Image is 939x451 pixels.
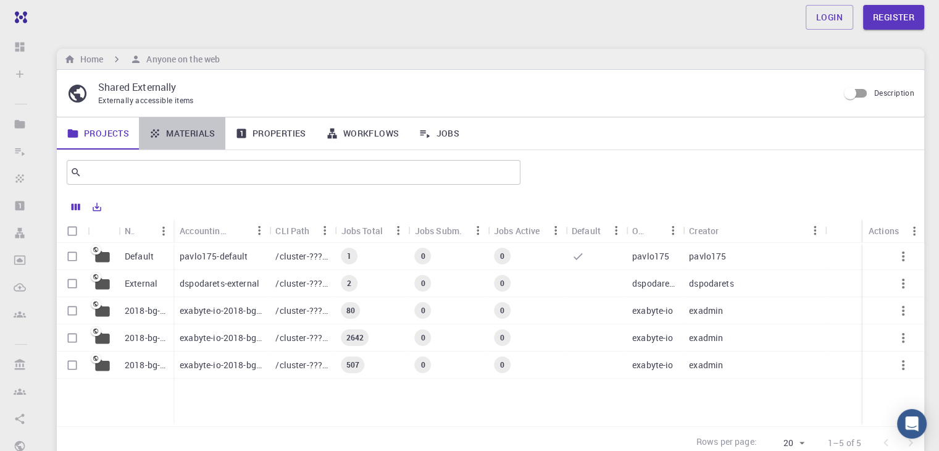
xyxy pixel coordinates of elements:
div: Default [572,219,601,243]
button: Sort [230,221,249,240]
p: exabyte-io-2018-bg-study-phase-i-ph [180,305,263,317]
button: Export [86,197,107,217]
div: Accounting slug [180,219,230,243]
p: exabyte-io [632,305,674,317]
div: Open Intercom Messenger [897,409,927,439]
span: 0 [495,360,509,370]
button: Menu [546,221,565,240]
p: 2018-bg-study-phase-I [125,359,167,371]
p: exadmin [689,305,723,317]
div: Default [565,219,626,243]
div: CLI Path [269,219,335,243]
span: 0 [415,251,430,261]
span: 1 [342,251,356,261]
button: Sort [134,221,154,241]
p: /cluster-???-share/groups/exabyte-io/exabyte-io-2018-bg-study-phase-iii [275,332,328,344]
span: 507 [341,360,364,370]
div: Owner [626,219,683,243]
p: dspodarets-external [180,277,259,290]
div: Owner [632,219,643,243]
span: 0 [495,278,509,289]
a: Projects [57,117,139,150]
div: CLI Path [275,219,309,243]
div: Name [119,219,173,243]
div: Actions [869,219,899,243]
button: Menu [249,221,269,240]
button: Menu [606,221,626,240]
a: Materials [139,117,225,150]
span: 0 [415,360,430,370]
span: 2 [342,278,356,289]
span: 0 [415,332,430,343]
p: pavlo175 [632,250,669,263]
span: 0 [495,305,509,316]
p: pavlo175 [689,250,726,263]
p: exadmin [689,332,723,344]
div: Actions [862,219,924,243]
div: Jobs Total [335,219,408,243]
div: Name [125,219,134,243]
a: Jobs [409,117,469,150]
span: 2642 [341,332,369,343]
p: Shared Externally [98,80,828,95]
button: Menu [389,221,409,240]
h6: Home [75,53,103,66]
nav: breadcrumb [62,53,222,66]
p: exabyte-io-2018-bg-study-phase-i [180,359,263,371]
p: dspodarets [689,277,734,290]
h6: Anyone on the web [141,53,220,66]
div: Creator [689,219,719,243]
button: Menu [805,221,825,240]
span: 0 [415,305,430,316]
span: 80 [341,305,359,316]
div: Creator [683,219,825,243]
p: exadmin [689,359,723,371]
div: Jobs Active [488,219,565,243]
p: Default [125,250,154,263]
button: Columns [65,197,86,217]
button: Menu [154,221,173,241]
div: Accounting slug [173,219,269,243]
img: logo [10,11,27,23]
div: Jobs Subm. [415,219,462,243]
button: Sort [719,221,738,240]
p: External [125,277,157,290]
span: 0 [495,251,509,261]
p: exabyte-io [632,332,674,344]
p: /cluster-???-home/dspodarets/dspodarets-external [275,277,328,290]
p: Rows per page: [696,436,757,450]
p: 1–5 of 5 [828,437,861,449]
p: /cluster-???-home/pavlo175/pavlo175-default [275,250,328,263]
div: Jobs Active [494,219,540,243]
a: Workflows [316,117,409,150]
button: Menu [663,221,683,240]
span: 0 [415,278,430,289]
button: Menu [904,221,924,241]
a: Properties [225,117,316,150]
button: Sort [643,221,663,240]
div: Icon [88,219,119,243]
button: Menu [315,221,335,240]
p: dspodarets [632,277,677,290]
p: pavlo175-default [180,250,248,263]
div: Jobs Total [341,219,383,243]
span: 0 [495,332,509,343]
span: Externally accessible items [98,95,194,105]
p: /cluster-???-share/groups/exabyte-io/exabyte-io-2018-bg-study-phase-i-ph [275,305,328,317]
a: Register [863,5,924,30]
a: Login [806,5,853,30]
p: 2018-bg-study-phase-i-ph [125,305,167,317]
p: exabyte-io [632,359,674,371]
span: Description [874,88,914,98]
div: Jobs Subm. [409,219,488,243]
p: 2018-bg-study-phase-III [125,332,167,344]
p: /cluster-???-share/groups/exabyte-io/exabyte-io-2018-bg-study-phase-i [275,359,328,371]
p: exabyte-io-2018-bg-study-phase-iii [180,332,263,344]
button: Menu [468,221,488,240]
